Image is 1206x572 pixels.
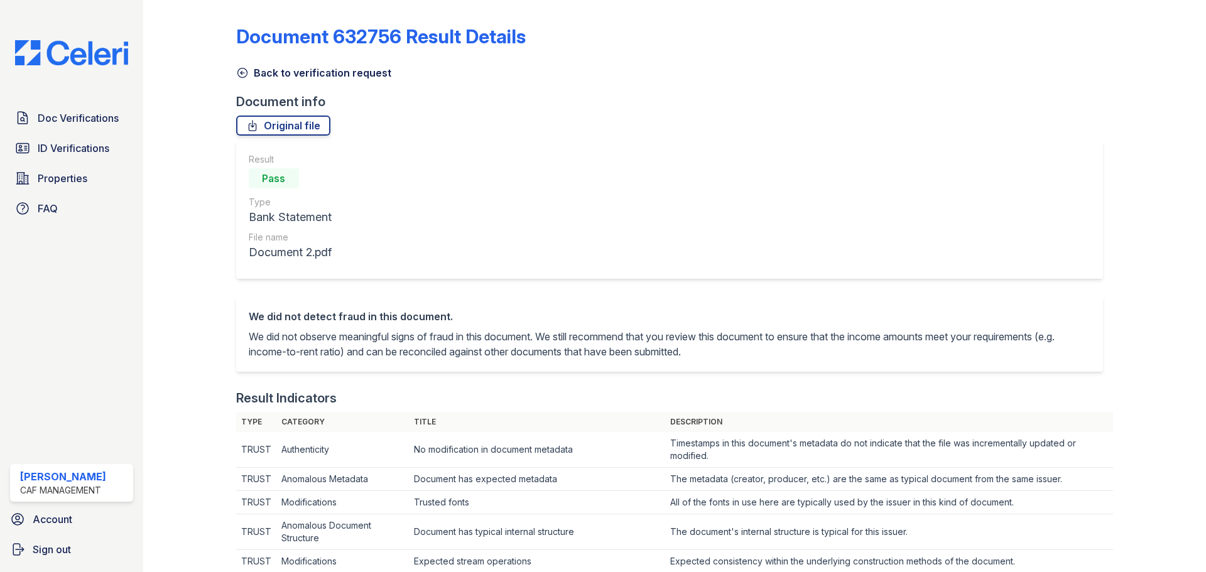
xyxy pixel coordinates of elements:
a: Document 632756 Result Details [236,25,526,48]
td: TRUST [236,468,276,491]
td: Anomalous Metadata [276,468,410,491]
td: TRUST [236,491,276,514]
td: TRUST [236,514,276,550]
span: Account [33,512,72,527]
td: Anomalous Document Structure [276,514,410,550]
a: Doc Verifications [10,105,133,131]
div: Document 2.pdf [249,244,332,261]
th: Title [409,412,665,432]
a: Back to verification request [236,65,391,80]
a: Original file [236,116,330,136]
div: Result Indicators [236,389,337,407]
td: All of the fonts in use here are typically used by the issuer in this kind of document. [665,491,1113,514]
td: No modification in document metadata [409,432,665,468]
a: Properties [10,166,133,191]
td: The metadata (creator, producer, etc.) are the same as typical document from the same issuer. [665,468,1113,491]
span: Properties [38,171,87,186]
span: FAQ [38,201,58,216]
span: ID Verifications [38,141,109,156]
div: Type [249,196,332,208]
span: Sign out [33,542,71,557]
div: [PERSON_NAME] [20,469,106,484]
td: The document's internal structure is typical for this issuer. [665,514,1113,550]
img: CE_Logo_Blue-a8612792a0a2168367f1c8372b55b34899dd931a85d93a1a3d3e32e68fde9ad4.png [5,40,138,65]
a: FAQ [10,196,133,221]
div: Result [249,153,332,166]
div: Document info [236,93,1113,111]
a: Account [5,507,138,532]
div: Pass [249,168,299,188]
td: Trusted fonts [409,491,665,514]
span: Doc Verifications [38,111,119,126]
th: Description [665,412,1113,432]
td: Timestamps in this document's metadata do not indicate that the file was incrementally updated or... [665,432,1113,468]
div: File name [249,231,332,244]
td: Authenticity [276,432,410,468]
div: CAF Management [20,484,106,497]
td: TRUST [236,432,276,468]
div: Bank Statement [249,208,332,226]
td: Document has expected metadata [409,468,665,491]
th: Category [276,412,410,432]
a: Sign out [5,537,138,562]
p: We did not observe meaningful signs of fraud in this document. We still recommend that you review... [249,329,1090,359]
a: ID Verifications [10,136,133,161]
td: Document has typical internal structure [409,514,665,550]
div: We did not detect fraud in this document. [249,309,1090,324]
th: Type [236,412,276,432]
td: Modifications [276,491,410,514]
